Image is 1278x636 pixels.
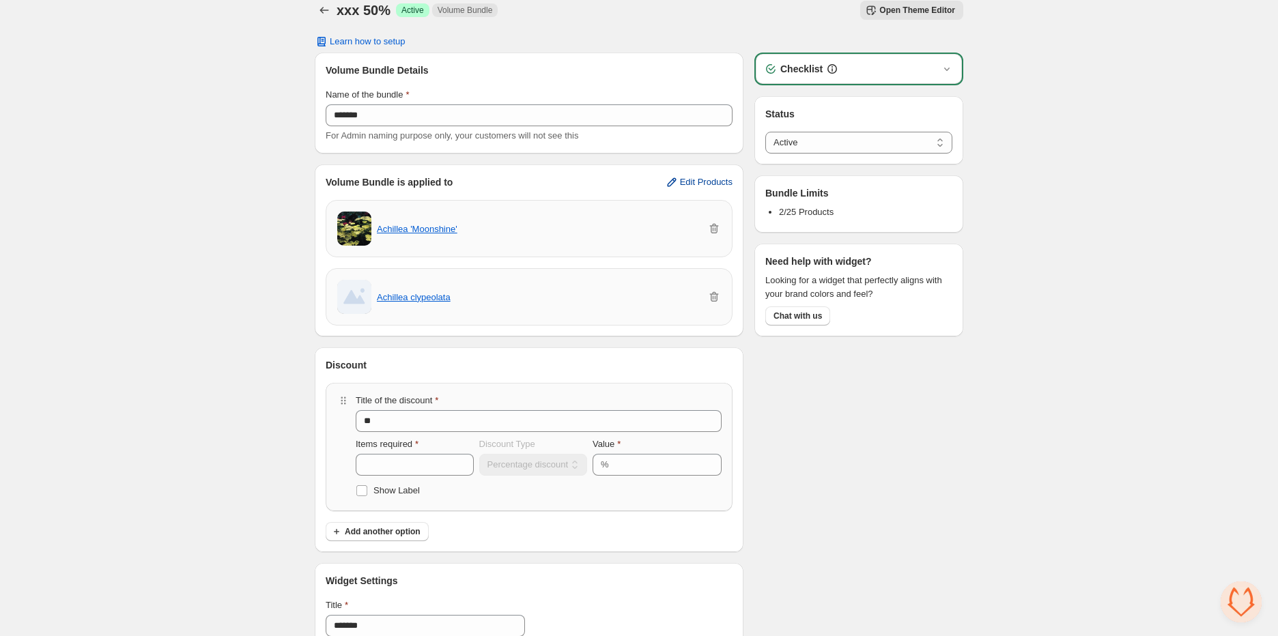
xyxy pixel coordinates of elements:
[657,171,741,193] button: Edit Products
[401,5,424,16] span: Active
[307,32,414,51] button: Learn how to setup
[860,1,963,20] a: Open Theme Editor
[337,212,371,246] img: Achillea 'Moonshine'
[345,526,421,537] span: Add another option
[326,522,429,541] button: Add another option
[326,358,367,372] h3: Discount
[765,107,952,121] h3: Status
[373,485,420,495] span: Show Label
[356,394,438,407] label: Title of the discount
[315,1,334,20] button: Back
[326,130,578,141] span: For Admin naming purpose only, your customers will not see this
[593,437,621,451] label: Value
[377,224,457,234] button: Achillea 'Moonshine'
[326,598,348,612] label: Title
[326,88,410,102] label: Name of the bundle
[1221,581,1262,622] div: Open chat
[337,280,371,314] img: Achillea clypeolata
[780,62,823,76] h3: Checklist
[779,207,834,217] span: 2/25 Products
[765,186,829,200] h3: Bundle Limits
[601,458,609,472] div: %
[326,175,453,189] h3: Volume Bundle is applied to
[377,292,451,302] button: Achillea clypeolata
[765,306,830,326] button: Chat with us
[765,255,872,268] h3: Need help with widget?
[879,5,955,16] span: Open Theme Editor
[337,2,390,18] h1: xxx 50%
[680,177,733,188] span: Edit Products
[330,36,406,47] span: Learn how to setup
[773,310,822,321] span: Chat with us
[356,437,418,451] label: Items required
[438,5,493,16] span: Volume Bundle
[765,274,952,301] span: Looking for a widget that perfectly aligns with your brand colors and feel?
[326,63,733,77] h3: Volume Bundle Details
[326,574,398,588] h3: Widget Settings
[479,437,535,451] label: Discount Type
